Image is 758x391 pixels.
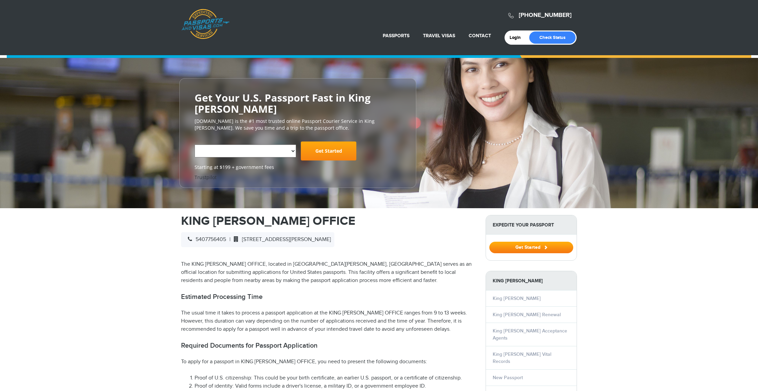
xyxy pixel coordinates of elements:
[181,232,334,247] div: |
[423,33,455,39] a: Travel Visas
[493,312,561,318] a: King [PERSON_NAME] Renewal
[383,33,409,39] a: Passports
[486,215,577,235] strong: Expedite Your Passport
[493,328,567,341] a: King [PERSON_NAME] Acceptance Agents
[489,242,573,253] button: Get Started
[181,293,475,301] h2: Estimated Processing Time
[184,236,226,243] span: 5407756405
[493,296,541,301] a: King [PERSON_NAME]
[195,164,401,171] span: Starting at $199 + government fees
[469,33,491,39] a: Contact
[493,375,523,381] a: New Passport
[301,142,356,160] a: Get Started
[493,351,551,364] a: King [PERSON_NAME] Vital Records
[181,9,229,39] a: Passports & [DOMAIN_NAME]
[529,31,576,44] a: Check Status
[181,342,475,350] h2: Required Documents for Passport Application
[195,382,475,390] li: Proof of identity: Valid forms include a driver's license, a military ID, or a government employe...
[195,118,401,131] p: [DOMAIN_NAME] is the #1 most trusted online Passport Courier Service in King [PERSON_NAME]. We sa...
[519,12,572,19] a: [PHONE_NUMBER]
[195,174,217,180] a: Trustpilot
[489,244,573,250] a: Get Started
[181,260,475,285] p: The KING [PERSON_NAME] OFFICE, located in [GEOGRAPHIC_DATA][PERSON_NAME], [GEOGRAPHIC_DATA] serve...
[181,215,475,227] h1: KING [PERSON_NAME] OFFICE
[230,236,331,243] span: [STREET_ADDRESS][PERSON_NAME]
[181,358,475,366] p: To apply for a passport in KING [PERSON_NAME] OFFICE, you need to present the following documents:
[181,309,475,333] p: The usual time it takes to process a passport application at the KING [PERSON_NAME] OFFICE ranges...
[195,374,475,382] li: Proof of U.S. citizenship: This could be your birth certificate, an earlier U.S. passport, or a c...
[510,35,526,40] a: Login
[195,92,401,114] h2: Get Your U.S. Passport Fast in King [PERSON_NAME]
[486,271,577,290] strong: King [PERSON_NAME]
